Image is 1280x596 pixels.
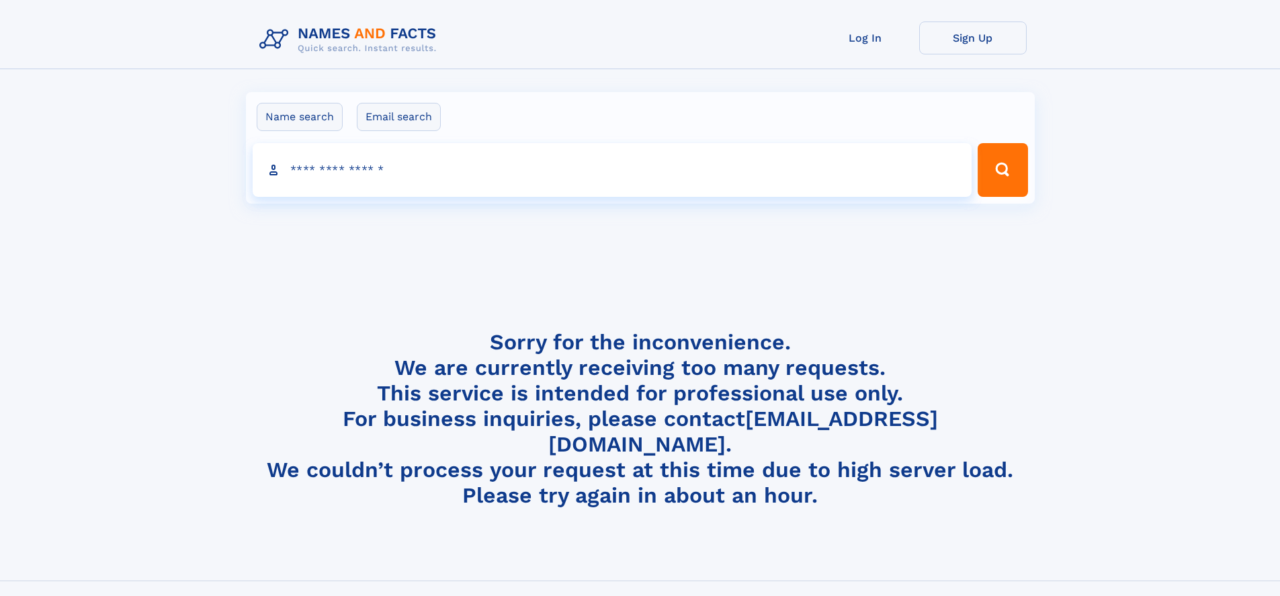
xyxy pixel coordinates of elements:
[257,103,343,131] label: Name search
[253,143,972,197] input: search input
[548,406,938,457] a: [EMAIL_ADDRESS][DOMAIN_NAME]
[254,22,447,58] img: Logo Names and Facts
[919,22,1027,54] a: Sign Up
[812,22,919,54] a: Log In
[254,329,1027,509] h4: Sorry for the inconvenience. We are currently receiving too many requests. This service is intend...
[978,143,1027,197] button: Search Button
[357,103,441,131] label: Email search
